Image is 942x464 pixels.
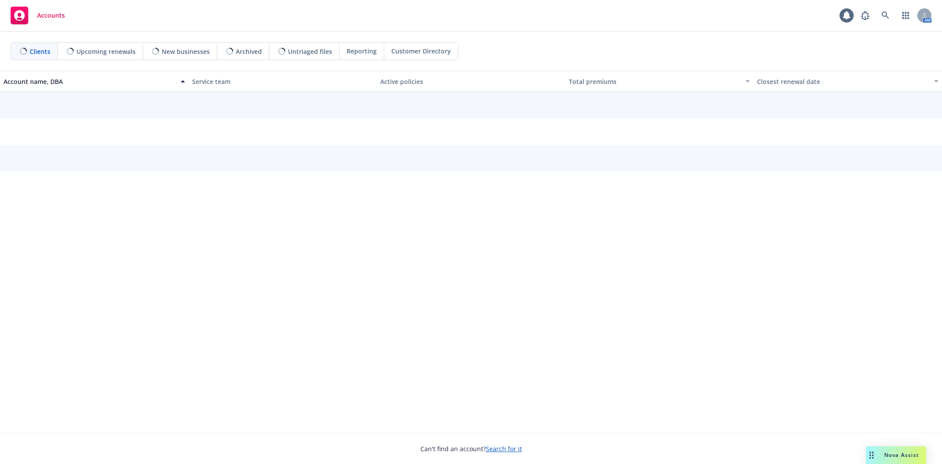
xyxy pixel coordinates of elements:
a: Search [877,7,894,24]
a: Switch app [897,7,915,24]
div: Account name, DBA [4,77,175,86]
button: Service team [189,71,377,92]
a: Search for it [486,445,522,453]
span: New businesses [162,47,210,56]
button: Active policies [377,71,565,92]
span: Archived [236,47,262,56]
span: Nova Assist [884,451,919,459]
a: Accounts [7,3,68,28]
span: Untriaged files [288,47,332,56]
span: Can't find an account? [420,444,522,453]
button: Closest renewal date [753,71,942,92]
span: Customer Directory [391,46,451,56]
span: Upcoming renewals [76,47,136,56]
div: Active policies [380,77,562,86]
button: Total premiums [565,71,754,92]
div: Service team [192,77,374,86]
span: Accounts [37,12,65,19]
span: Reporting [347,46,377,56]
div: Drag to move [866,446,877,464]
a: Report a Bug [856,7,874,24]
button: Nova Assist [866,446,926,464]
div: Total premiums [569,77,741,86]
span: Clients [30,47,50,56]
div: Closest renewal date [757,77,929,86]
